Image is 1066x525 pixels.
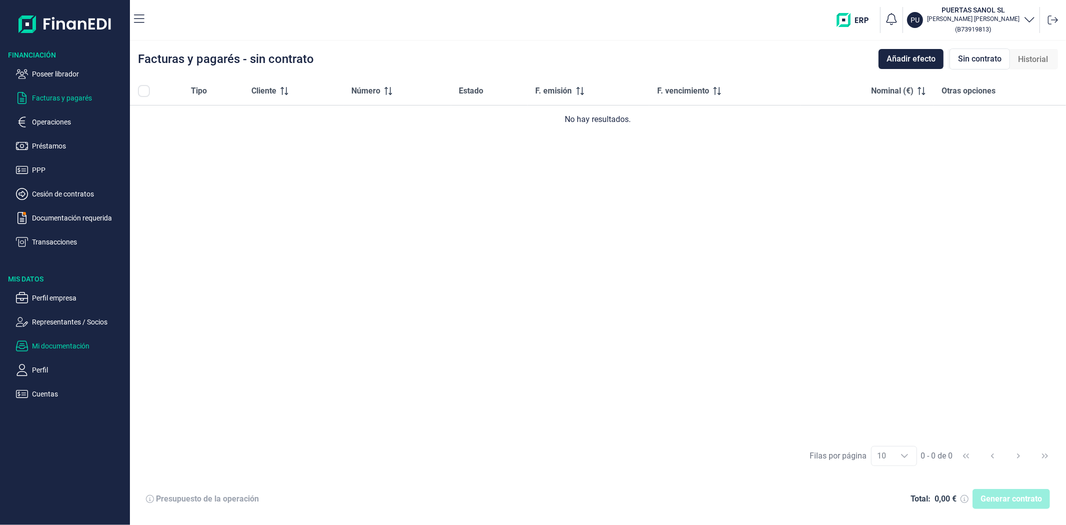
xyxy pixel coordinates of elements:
button: Cuentas [16,388,126,400]
span: Estado [459,85,484,97]
button: Perfil [16,364,126,376]
div: Presupuesto de la operación [156,494,259,504]
p: [PERSON_NAME] [PERSON_NAME] [927,15,1020,23]
button: Préstamos [16,140,126,152]
button: Cesión de contratos [16,188,126,200]
button: Documentación requerida [16,212,126,224]
p: Facturas y pagarés [32,92,126,104]
button: Next Page [1007,444,1031,468]
span: Cliente [251,85,276,97]
p: Perfil empresa [32,292,126,304]
p: Operaciones [32,116,126,128]
p: Representantes / Socios [32,316,126,328]
span: F. vencimiento [657,85,709,97]
button: PPP [16,164,126,176]
button: First Page [954,444,978,468]
button: Last Page [1033,444,1057,468]
div: Filas por página [810,450,867,462]
span: Sin contrato [958,53,1002,65]
div: Facturas y pagarés - sin contrato [138,53,314,65]
img: erp [837,13,876,27]
h3: PUERTAS SANOL SL [927,5,1020,15]
button: Mi documentación [16,340,126,352]
span: Añadir efecto [887,53,936,65]
p: PU [911,15,920,25]
p: Préstamos [32,140,126,152]
span: Tipo [191,85,207,97]
p: Cuentas [32,388,126,400]
div: 0,00 € [935,494,957,504]
div: No hay resultados. [138,113,1058,125]
img: Logo de aplicación [18,8,112,40]
button: Poseer librador [16,68,126,80]
button: Operaciones [16,116,126,128]
span: Otras opciones [942,85,996,97]
p: Cesión de contratos [32,188,126,200]
span: Historial [1018,53,1048,65]
span: Nominal (€) [871,85,914,97]
span: 0 - 0 de 0 [921,452,953,460]
button: Previous Page [981,444,1005,468]
button: Representantes / Socios [16,316,126,328]
p: Documentación requerida [32,212,126,224]
button: Perfil empresa [16,292,126,304]
button: PUPUERTAS SANOL SL[PERSON_NAME] [PERSON_NAME](B73919813) [907,5,1036,35]
div: Choose [893,446,917,465]
p: Mi documentación [32,340,126,352]
p: PPP [32,164,126,176]
p: Transacciones [32,236,126,248]
small: Copiar cif [956,25,992,33]
button: Facturas y pagarés [16,92,126,104]
div: Sin contrato [950,48,1010,69]
button: Añadir efecto [879,49,944,69]
div: Total: [911,494,931,504]
button: Transacciones [16,236,126,248]
span: Número [351,85,380,97]
p: Poseer librador [32,68,126,80]
div: All items unselected [138,85,150,97]
span: F. emisión [536,85,572,97]
div: Historial [1010,49,1056,69]
p: Perfil [32,364,126,376]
